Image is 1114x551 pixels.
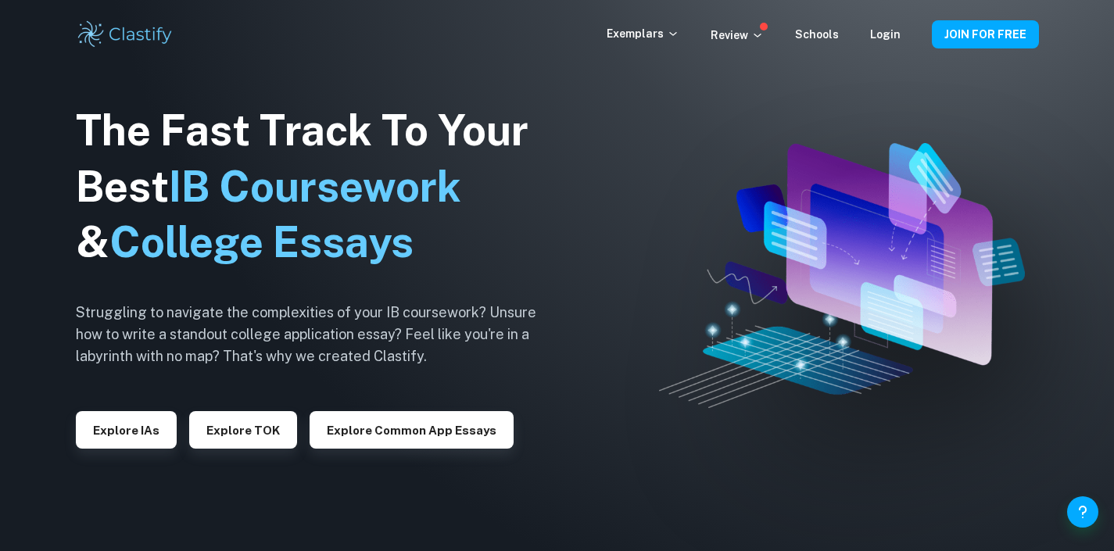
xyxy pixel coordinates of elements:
[76,422,177,437] a: Explore IAs
[76,411,177,449] button: Explore IAs
[76,302,561,367] h6: Struggling to navigate the complexities of your IB coursework? Unsure how to write a standout col...
[310,411,514,449] button: Explore Common App essays
[870,28,901,41] a: Login
[169,162,461,211] span: IB Coursework
[310,422,514,437] a: Explore Common App essays
[607,25,679,42] p: Exemplars
[109,217,414,267] span: College Essays
[1067,496,1098,528] button: Help and Feedback
[932,20,1039,48] button: JOIN FOR FREE
[659,143,1025,407] img: Clastify hero
[76,102,561,271] h1: The Fast Track To Your Best &
[189,422,297,437] a: Explore TOK
[76,19,175,50] img: Clastify logo
[711,27,764,44] p: Review
[795,28,839,41] a: Schools
[189,411,297,449] button: Explore TOK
